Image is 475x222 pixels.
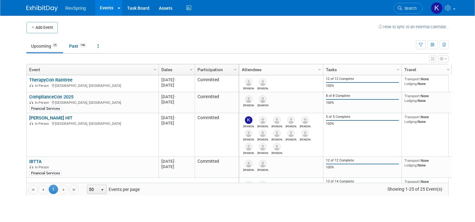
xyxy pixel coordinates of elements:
[245,181,252,188] img: Eric Langlee
[326,115,399,119] div: 5 of 5 Complete
[30,165,33,168] img: In-Person Event
[404,119,418,124] span: Lodging:
[245,143,252,151] img: Elizabeth Vanschoyck
[232,64,239,74] a: Column Settings
[35,165,51,169] span: In-Person
[152,64,159,74] a: Column Settings
[72,187,77,192] span: Go to the last page
[29,106,62,111] div: Financial Services
[395,64,402,74] a: Column Settings
[245,160,252,167] img: Jeff Borja
[404,82,418,86] span: Lodging:
[259,116,267,124] img: Nicole Rogas
[259,129,267,137] img: Jake Rahn
[259,181,267,188] img: Jordan Sota
[394,3,423,14] a: Search
[30,122,33,125] img: In-Person Event
[301,129,309,137] img: Patrick Kimpler
[404,115,421,119] span: Transport:
[287,129,295,137] img: Chad Zingler
[445,64,452,74] a: Column Settings
[161,94,192,99] div: [DATE]
[259,78,267,86] img: David Bien
[446,67,451,72] span: Column Settings
[245,116,252,124] img: Kate Leitao
[300,124,311,128] div: Scott Cyliax
[161,120,192,126] div: [DATE]
[379,24,449,29] a: How to sync to an external calendar...
[257,103,268,107] div: Crista Harwood
[49,185,58,194] span: 1
[242,64,319,75] a: Attendees
[174,77,175,82] span: -
[404,98,418,103] span: Lodging:
[29,159,42,164] a: IBTTA
[396,67,401,72] span: Column Settings
[189,67,194,72] span: Column Settings
[272,151,283,155] div: Jeff Buschow
[38,185,48,194] a: Go to the previous page
[286,137,297,141] div: Chad Zingler
[161,159,192,164] div: [DATE]
[243,151,254,155] div: Elizabeth Vanschoyck
[195,92,239,113] td: Committed
[174,94,175,99] span: -
[29,77,73,83] a: TherapyCon Raintree
[404,158,421,163] span: Transport:
[404,64,448,75] a: Travel
[29,100,156,105] div: [GEOGRAPHIC_DATA], [GEOGRAPHIC_DATA]
[30,101,33,104] img: In-Person Event
[257,137,268,141] div: Jake Rahn
[161,164,192,169] div: [DATE]
[404,94,421,98] span: Transport:
[402,6,417,11] span: Search
[326,165,399,170] div: 100%
[79,185,146,194] span: Events per page
[35,101,51,105] span: In-Person
[326,84,399,88] div: 100%
[326,122,399,126] div: 100%
[35,122,51,126] span: In-Person
[87,185,98,194] span: 50
[404,179,421,184] span: Transport:
[61,187,66,192] span: Go to the next page
[161,77,192,82] div: [DATE]
[431,2,443,14] img: Kelsey Culver
[273,143,281,151] img: Jeff Buschow
[243,86,254,90] div: Ryan Boyens
[259,95,267,103] img: Crista Harwood
[197,64,235,75] a: Participation
[174,159,175,164] span: -
[174,115,175,120] span: -
[245,95,252,103] img: Bob Duggan
[316,64,323,74] a: Column Settings
[195,178,239,195] td: Committed
[233,67,238,72] span: Column Settings
[35,84,51,88] span: In-Person
[29,64,154,75] a: Event
[404,179,450,188] div: None None
[326,158,399,163] div: 12 of 12 Complete
[317,67,322,72] span: Column Settings
[153,67,158,72] span: Column Settings
[404,163,418,167] span: Lodging:
[51,43,58,48] span: 25
[273,116,281,124] img: Nick Nunez
[259,160,267,167] img: Chris Cochran
[404,158,450,167] div: None None
[78,43,87,48] span: 146
[243,103,254,107] div: Bob Duggan
[326,101,399,105] div: 100%
[26,40,63,52] a: Upcoming25
[161,64,191,75] a: Dates
[188,64,195,74] a: Column Settings
[64,40,92,52] a: Past146
[326,179,399,184] div: 13 of 14 Complete
[26,22,58,33] button: Add Event
[257,167,268,172] div: Chris Cochran
[245,129,252,137] img: James (Jim) Hosty
[195,157,239,178] td: Committed
[65,6,86,11] span: RevSpring
[287,116,295,124] img: Andrea Zaczyk
[29,171,62,176] div: Financial Services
